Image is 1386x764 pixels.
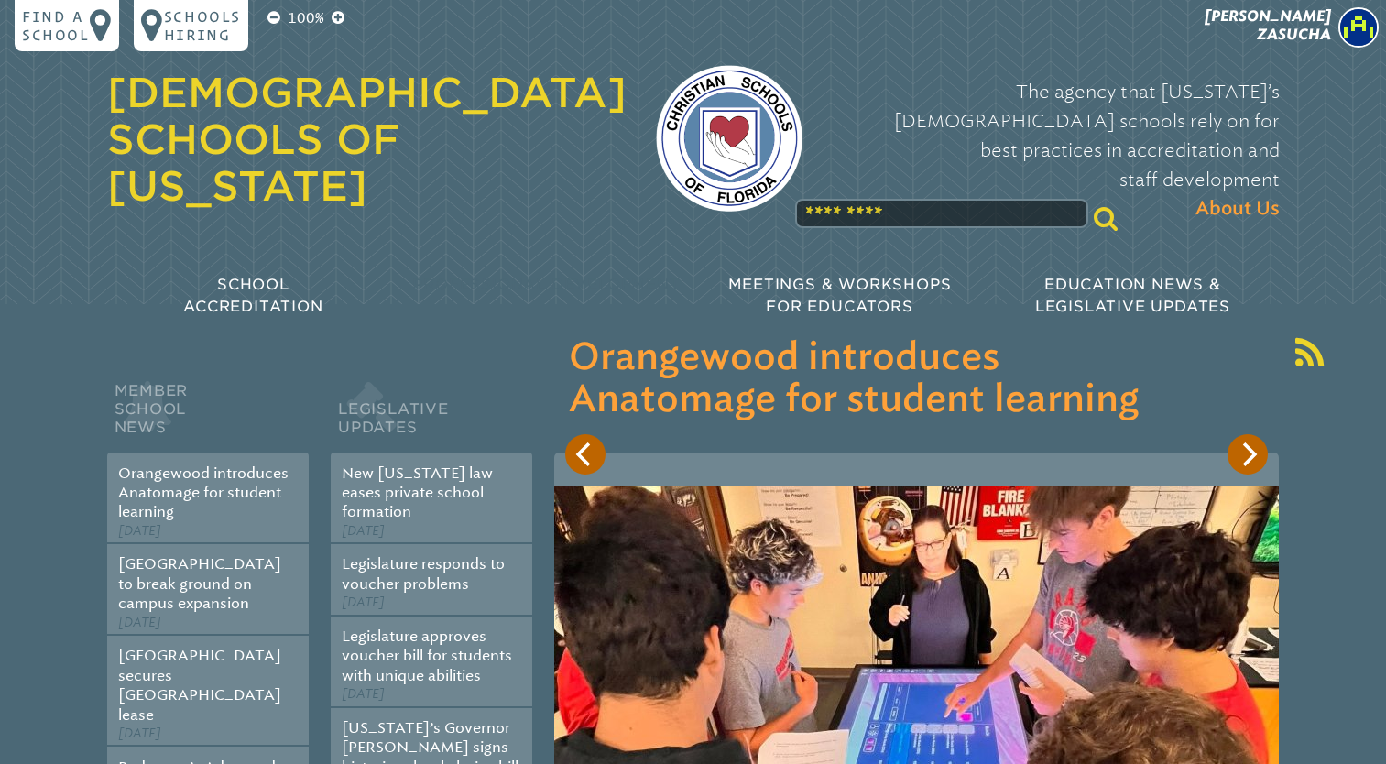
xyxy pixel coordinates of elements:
span: [DATE] [342,523,385,539]
span: [DATE] [342,595,385,610]
img: csf-logo-web-colors.png [656,65,802,212]
a: Legislature approves voucher bill for students with unique abilities [342,628,512,684]
p: Schools Hiring [164,7,241,44]
span: Professional Development [412,276,680,293]
a: Orangewood introduces Anatomage for student learning [118,464,289,521]
span: School Accreditation [183,276,322,315]
p: Find a school [22,7,90,44]
a: [GEOGRAPHIC_DATA] to break ground on campus expansion [118,555,281,612]
h2: Legislative Updates [331,377,532,453]
a: New [US_STATE] law eases private school formation [342,464,493,521]
p: 100% [284,7,328,29]
span: [DATE] [118,615,161,630]
span: [DATE] [118,523,161,539]
span: Education News & Legislative Updates [1035,276,1230,315]
a: [GEOGRAPHIC_DATA] secures [GEOGRAPHIC_DATA] lease [118,647,281,723]
p: The agency that [US_STATE]’s [DEMOGRAPHIC_DATA] schools rely on for best practices in accreditati... [832,77,1280,224]
span: Meetings & Workshops for Educators [728,276,952,315]
button: Next [1228,434,1268,475]
button: Previous [565,434,606,475]
span: [PERSON_NAME] Zasucha [1205,7,1331,43]
img: 91c67e5d8fd3d33fea98a16d390bf7ea [1338,7,1379,48]
a: [DEMOGRAPHIC_DATA] Schools of [US_STATE] [107,69,627,210]
span: [DATE] [118,726,161,741]
span: [DATE] [342,686,385,702]
h2: Member School News [107,377,309,453]
span: About Us [1195,194,1280,224]
a: Legislature responds to voucher problems [342,555,505,592]
h3: Orangewood introduces Anatomage for student learning [569,337,1264,421]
